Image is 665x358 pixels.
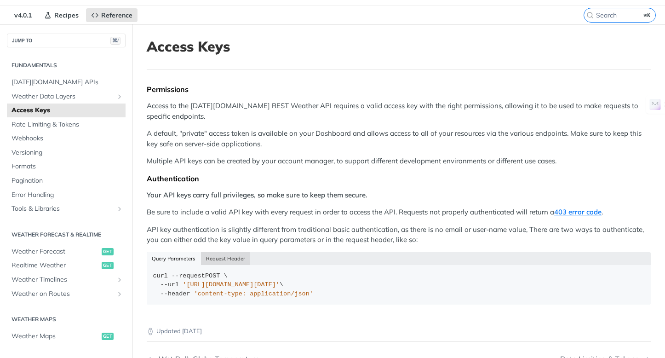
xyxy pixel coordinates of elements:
[7,259,126,272] a: Realtime Weatherget
[7,315,126,323] h2: Weather Maps
[586,12,594,19] svg: Search
[54,11,79,19] span: Recipes
[11,191,123,200] span: Error Handling
[11,106,123,115] span: Access Keys
[11,275,114,284] span: Weather Timelines
[110,37,120,45] span: ⌘/
[86,8,138,22] a: Reference
[9,8,37,22] span: v4.0.1
[7,231,126,239] h2: Weather Forecast & realtime
[7,287,126,301] a: Weather on RoutesShow subpages for Weather on Routes
[7,188,126,202] a: Error Handling
[102,333,114,340] span: get
[11,261,99,270] span: Realtime Weather
[11,148,123,157] span: Versioning
[116,205,123,213] button: Show subpages for Tools & Libraries
[11,247,99,256] span: Weather Forecast
[7,273,126,287] a: Weather TimelinesShow subpages for Weather Timelines
[11,332,99,341] span: Weather Maps
[194,290,313,297] span: 'content-type: application/json'
[102,262,114,269] span: get
[11,134,123,143] span: Webhooks
[642,11,653,20] kbd: ⌘K
[7,160,126,173] a: Formats
[153,271,645,299] div: POST \ \
[11,289,114,299] span: Weather on Routes
[183,281,280,288] span: '[URL][DOMAIN_NAME][DATE]'
[161,281,179,288] span: --url
[7,104,126,117] a: Access Keys
[147,174,651,183] div: Authentication
[11,204,114,214] span: Tools & Libraries
[147,101,651,121] p: Access to the [DATE][DOMAIN_NAME] REST Weather API requires a valid access key with the right per...
[554,208,602,216] a: 403 error code
[153,272,168,279] span: curl
[7,202,126,216] a: Tools & LibrariesShow subpages for Tools & Libraries
[7,329,126,343] a: Weather Mapsget
[147,38,651,55] h1: Access Keys
[147,327,651,336] p: Updated [DATE]
[11,92,114,101] span: Weather Data Layers
[116,93,123,100] button: Show subpages for Weather Data Layers
[7,132,126,145] a: Webhooks
[7,34,126,47] button: JUMP TO⌘/
[7,90,126,104] a: Weather Data LayersShow subpages for Weather Data Layers
[116,276,123,283] button: Show subpages for Weather Timelines
[39,8,84,22] a: Recipes
[7,75,126,89] a: [DATE][DOMAIN_NAME] APIs
[7,61,126,69] h2: Fundamentals
[11,78,123,87] span: [DATE][DOMAIN_NAME] APIs
[147,207,651,218] p: Be sure to include a valid API key with every request in order to access the API. Requests not pr...
[147,85,651,94] div: Permissions
[172,272,205,279] span: --request
[147,128,651,149] p: A default, "private" access token is available on your Dashboard and allows access to all of your...
[116,290,123,298] button: Show subpages for Weather on Routes
[161,290,190,297] span: --header
[147,156,651,167] p: Multiple API keys can be created by your account manager, to support different development enviro...
[201,252,251,265] button: Request Header
[7,146,126,160] a: Versioning
[7,118,126,132] a: Rate Limiting & Tokens
[7,174,126,188] a: Pagination
[7,245,126,259] a: Weather Forecastget
[101,11,132,19] span: Reference
[11,120,123,129] span: Rate Limiting & Tokens
[102,248,114,255] span: get
[11,162,123,171] span: Formats
[11,176,123,185] span: Pagination
[147,191,367,199] strong: Your API keys carry full privileges, so make sure to keep them secure.
[147,225,651,245] p: API key authentication is slightly different from traditional basic authentication, as there is n...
